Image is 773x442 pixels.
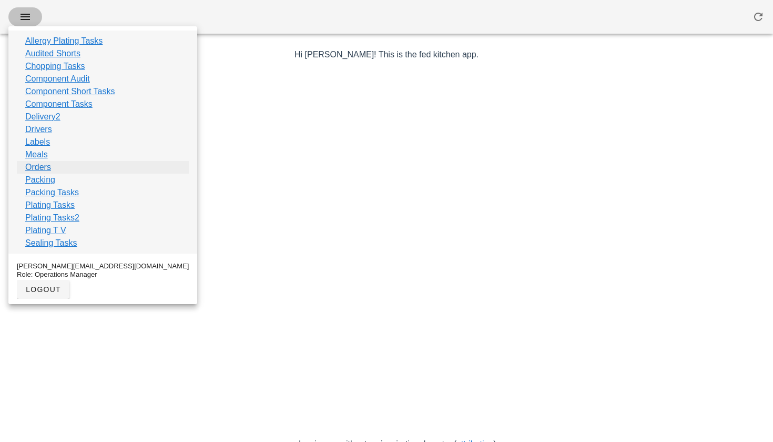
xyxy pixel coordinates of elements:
div: Role: Operations Manager [17,270,189,279]
span: logout [25,285,61,294]
p: Hi [PERSON_NAME]! This is the fed kitchen app. [82,48,692,61]
a: Plating Tasks2 [25,212,79,224]
a: Chopping Tasks [25,60,85,73]
a: Component Tasks [25,98,93,110]
a: Drivers [25,123,52,136]
a: Packing Tasks [25,186,79,199]
a: Sealing Tasks [25,237,77,249]
a: Labels [25,136,50,148]
a: Plating Tasks [25,199,75,212]
a: Audited Shorts [25,47,80,60]
a: Allergy Plating Tasks [25,35,103,47]
a: Component Short Tasks [25,85,115,98]
a: Component Audit [25,73,90,85]
button: logout [17,280,69,299]
a: Delivery2 [25,110,60,123]
a: Packing [25,174,55,186]
div: [PERSON_NAME][EMAIL_ADDRESS][DOMAIN_NAME] [17,262,189,270]
a: Meals [25,148,48,161]
a: Orders [25,161,51,174]
a: Plating T V [25,224,66,237]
